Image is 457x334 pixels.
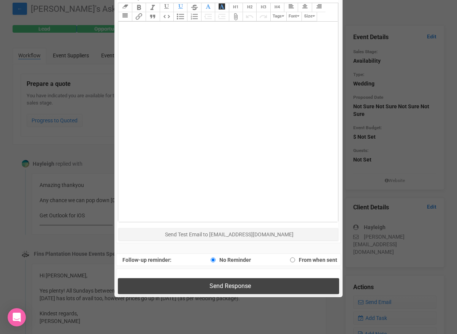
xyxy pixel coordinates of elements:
[201,3,215,12] button: Font Colour
[229,3,243,12] button: Heading 1
[160,3,173,12] button: Underline
[132,12,146,21] button: Link
[298,3,311,12] button: Align Center
[243,12,256,21] button: Undo
[215,12,228,21] button: Increase Level
[312,3,325,12] button: Align Right
[132,3,146,12] button: Bold
[286,255,337,265] label: From when sent
[146,12,159,21] button: Quote
[207,255,251,265] label: No Reminder
[284,3,298,12] button: Align Left
[243,3,256,12] button: Heading 2
[270,12,286,21] button: Tags
[201,12,215,21] button: Decrease Level
[165,231,294,237] span: Send Test Email to [EMAIL_ADDRESS][DOMAIN_NAME]
[256,12,270,21] button: Redo
[215,3,228,12] button: Font Background
[173,12,187,21] button: Bullets
[261,5,266,9] span: H3
[233,5,238,9] span: H1
[209,282,251,290] span: Send Response
[173,3,187,12] button: Underline Colour
[118,12,132,21] button: Align Justified
[256,3,270,12] button: Heading 3
[301,12,317,21] button: Size
[122,255,171,265] label: Follow-up reminder:
[270,3,284,12] button: Heading 4
[160,12,173,21] button: Code
[118,3,132,12] button: Clear Formatting at cursor
[187,12,201,21] button: Numbers
[8,308,26,326] div: Open Intercom Messenger
[286,12,301,21] button: Font
[187,3,201,12] button: Strikethrough
[275,5,280,9] span: H4
[247,5,252,9] span: H2
[229,12,243,21] button: Attach Files
[146,3,159,12] button: Italic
